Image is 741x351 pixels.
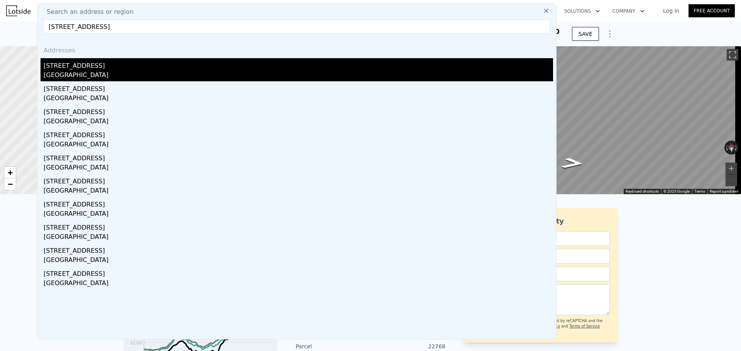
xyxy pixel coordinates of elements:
div: Addresses [41,40,553,58]
a: Zoom out [4,178,16,190]
div: [GEOGRAPHIC_DATA] [44,71,553,81]
div: [GEOGRAPHIC_DATA] [44,255,553,266]
span: © 2025 Google [663,189,690,193]
div: 22768 [370,343,445,350]
div: [GEOGRAPHIC_DATA] [44,163,553,174]
tspan: $100 [130,340,142,346]
button: Keyboard shortcuts [626,189,659,194]
div: [STREET_ADDRESS] [44,197,553,209]
button: Zoom in [726,163,737,174]
button: Reset the view [728,140,735,155]
button: Solutions [558,4,606,18]
button: Show Options [602,26,617,42]
div: [STREET_ADDRESS] [44,128,553,140]
img: Lotside [6,5,30,16]
button: SAVE [572,27,599,41]
div: [GEOGRAPHIC_DATA] [44,117,553,128]
div: [GEOGRAPHIC_DATA] [44,279,553,289]
span: − [8,179,13,189]
button: Rotate clockwise [734,141,739,155]
div: This site is protected by reCAPTCHA and the Google and apply. [521,318,610,335]
div: [STREET_ADDRESS] [44,220,553,232]
div: [STREET_ADDRESS] [44,104,553,117]
a: Zoom in [4,167,16,178]
div: [GEOGRAPHIC_DATA] [44,209,553,220]
div: [STREET_ADDRESS] [44,174,553,186]
div: [GEOGRAPHIC_DATA] [44,140,553,151]
button: Toggle fullscreen view [727,49,738,60]
div: [STREET_ADDRESS] [44,81,553,94]
div: [GEOGRAPHIC_DATA] [44,232,553,243]
div: [STREET_ADDRESS] [44,266,553,279]
a: Terms [694,189,705,193]
button: Company [606,4,651,18]
span: Search an address or region [41,7,134,17]
a: Free Account [689,4,735,17]
div: [STREET_ADDRESS] [44,151,553,163]
button: Zoom out [726,175,737,186]
div: [STREET_ADDRESS] [44,58,553,71]
div: [STREET_ADDRESS] [44,243,553,255]
div: [GEOGRAPHIC_DATA] [44,94,553,104]
span: + [8,168,13,177]
div: Parcel [296,343,370,350]
a: Report a problem [710,189,739,193]
div: [GEOGRAPHIC_DATA] [44,186,553,197]
button: Rotate counterclockwise [724,141,729,155]
a: Log In [654,7,689,15]
a: Terms of Service [569,324,600,328]
input: Enter an address, city, region, neighborhood or zip code [44,20,550,34]
path: Go East, Alder St [552,155,594,171]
